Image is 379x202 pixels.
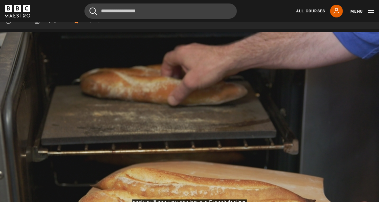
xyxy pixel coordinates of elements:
[84,3,237,19] input: Search
[296,8,325,14] a: All Courses
[350,8,374,15] button: Toggle navigation
[90,7,97,15] button: Submit the search query
[5,5,30,17] svg: BBC Maestro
